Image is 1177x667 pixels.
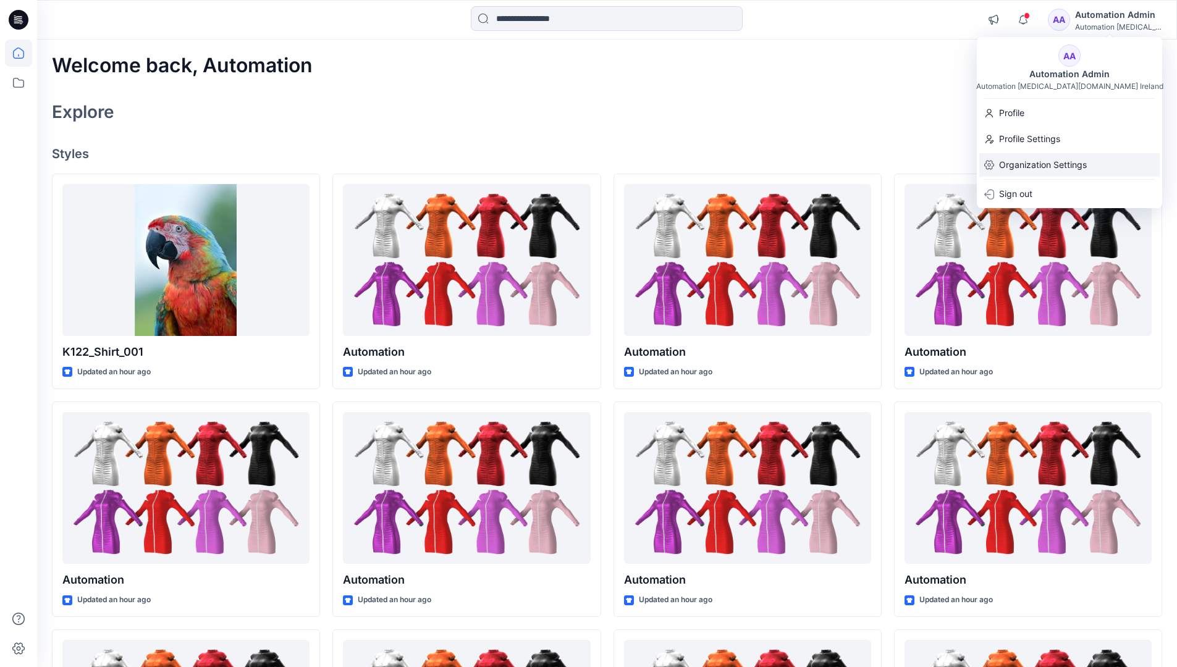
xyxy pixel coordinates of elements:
[977,101,1162,125] a: Profile
[52,146,1162,161] h4: Styles
[1022,67,1117,82] div: Automation Admin
[999,182,1032,206] p: Sign out
[999,153,1087,177] p: Organization Settings
[1048,9,1070,31] div: AA
[52,54,313,77] h2: Welcome back, Automation
[624,412,871,564] a: Automation
[52,102,114,122] h2: Explore
[905,412,1152,564] a: Automation
[358,366,431,379] p: Updated an hour ago
[977,127,1162,151] a: Profile Settings
[62,343,310,361] p: K122_Shirt_001
[1058,44,1081,67] div: AA
[624,184,871,337] a: Automation
[62,571,310,589] p: Automation
[976,82,1163,91] div: Automation [MEDICAL_DATA][DOMAIN_NAME] Ireland
[977,153,1162,177] a: Organization Settings
[358,594,431,606] p: Updated an hour ago
[77,366,151,379] p: Updated an hour ago
[919,594,993,606] p: Updated an hour ago
[905,343,1152,361] p: Automation
[999,127,1060,151] p: Profile Settings
[1075,22,1162,31] div: Automation [MEDICAL_DATA]...
[62,184,310,337] a: K122_Shirt_001
[639,594,712,606] p: Updated an hour ago
[905,184,1152,337] a: Automation
[624,343,871,361] p: Automation
[639,366,712,379] p: Updated an hour ago
[919,366,993,379] p: Updated an hour ago
[62,412,310,564] a: Automation
[343,184,590,337] a: Automation
[343,412,590,564] a: Automation
[343,343,590,361] p: Automation
[624,571,871,589] p: Automation
[1075,7,1162,22] div: Automation Admin
[999,101,1024,125] p: Profile
[343,571,590,589] p: Automation
[77,594,151,606] p: Updated an hour ago
[905,571,1152,589] p: Automation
